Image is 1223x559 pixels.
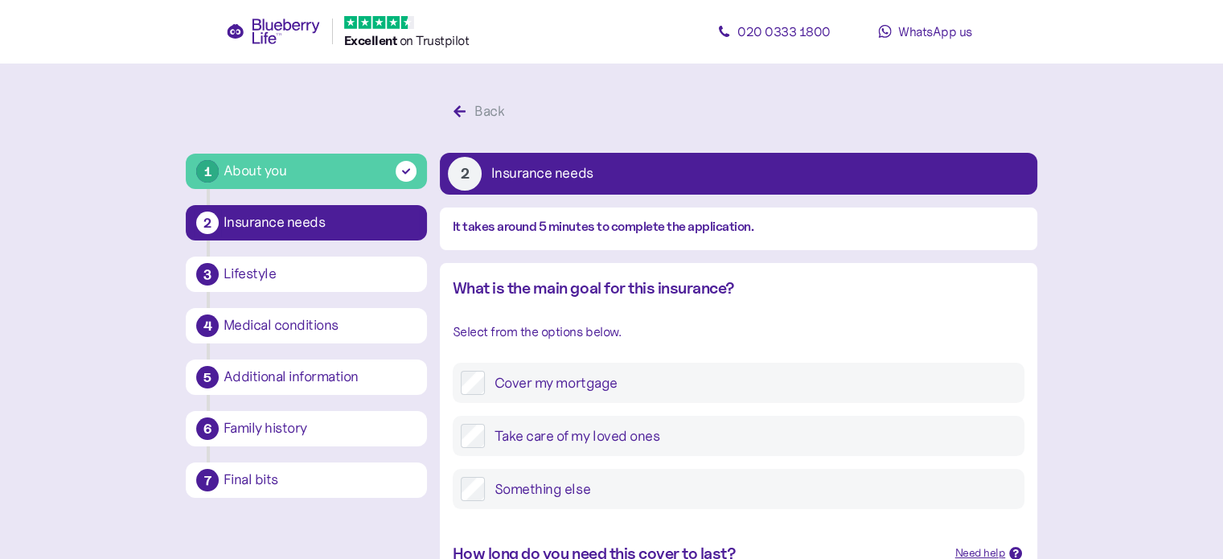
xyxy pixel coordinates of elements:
div: Insurance needs [224,216,417,230]
div: What is the main goal for this insurance? [453,276,1024,301]
div: Additional information [224,370,417,384]
span: on Trustpilot [400,32,470,48]
div: Insurance needs [491,166,593,181]
span: WhatsApp us [898,23,972,39]
div: Family history [224,421,417,436]
label: Cover my mortgage [485,371,1016,395]
button: 2Insurance needs [186,205,427,240]
div: 5 [196,366,219,388]
a: 020 0333 1800 [702,15,847,47]
div: About you [224,160,287,182]
button: Back [440,95,523,129]
button: 5Additional information [186,360,427,395]
div: Back [474,101,504,122]
button: 7Final bits [186,462,427,498]
label: Take care of my loved ones [485,424,1016,448]
button: 1About you [186,154,427,189]
div: 2 [448,157,482,191]
button: 2Insurance needs [440,153,1037,195]
div: 4 [196,314,219,337]
label: Something else [485,477,1016,501]
button: 4Medical conditions [186,308,427,343]
button: 6Family history [186,411,427,446]
a: WhatsApp us [853,15,998,47]
div: 6 [196,417,219,440]
div: 7 [196,469,219,491]
div: Select from the options below. [453,322,1024,342]
div: 3 [196,263,219,286]
div: Lifestyle [224,267,417,282]
div: It takes around 5 minutes to complete the application. [453,217,1024,237]
div: Medical conditions [224,319,417,333]
span: Excellent ️ [344,32,400,48]
span: 020 0333 1800 [737,23,831,39]
div: 1 [196,160,219,183]
div: 2 [196,212,219,234]
div: Final bits [224,473,417,487]
button: 3Lifestyle [186,257,427,292]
